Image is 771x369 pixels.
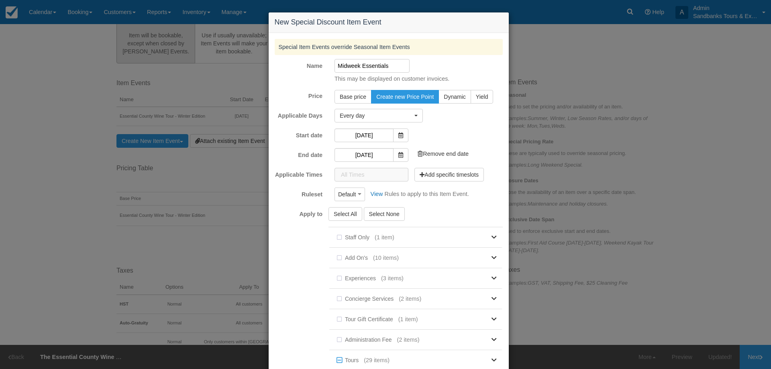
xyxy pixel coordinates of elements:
[340,94,366,100] span: Base price
[328,207,362,221] button: Select All
[340,112,412,120] span: Every day
[269,207,329,218] label: Apply to
[476,94,488,100] span: Yield
[381,274,404,283] span: (3 items)
[367,191,383,197] a: View
[269,168,329,179] label: Applicable Times
[398,315,418,324] span: (1 item)
[269,188,329,199] label: Ruleset
[375,233,394,242] span: (1 item)
[471,90,494,104] button: Yield
[335,188,365,201] button: Default
[335,109,423,122] button: Every day
[371,90,439,104] button: Create new Price Point
[335,272,381,284] label: Experiences
[269,148,329,159] label: End date
[364,207,405,221] button: Select None
[335,252,373,264] label: Add On's
[338,190,356,198] span: Default
[384,190,469,198] p: Rules to apply to this Item Event.
[335,90,371,104] button: Base price
[275,18,503,27] h4: New Special Discount Item Event
[269,59,329,70] label: Name
[269,89,329,100] label: Price
[439,90,471,104] button: Dynamic
[397,336,420,344] span: (2 items)
[364,356,390,365] span: (29 items)
[376,94,434,100] span: Create new Price Point
[335,231,375,243] label: Staff Only
[444,94,465,100] span: Dynamic
[269,128,329,140] label: Start date
[335,293,399,305] label: Concierge Services
[335,313,398,325] label: Tour Gift Certificate
[328,75,503,83] p: This may be displayed on customer invoices.
[414,168,484,181] button: Add specific timeslots
[275,39,503,55] p: Special Item Events override Seasonal Item Events
[335,354,364,366] label: Tours
[414,147,472,160] a: Remove end date
[335,334,397,346] label: Administration Fee
[373,254,399,262] span: (10 items)
[399,295,421,303] span: (2 items)
[269,109,329,120] label: Applicable Days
